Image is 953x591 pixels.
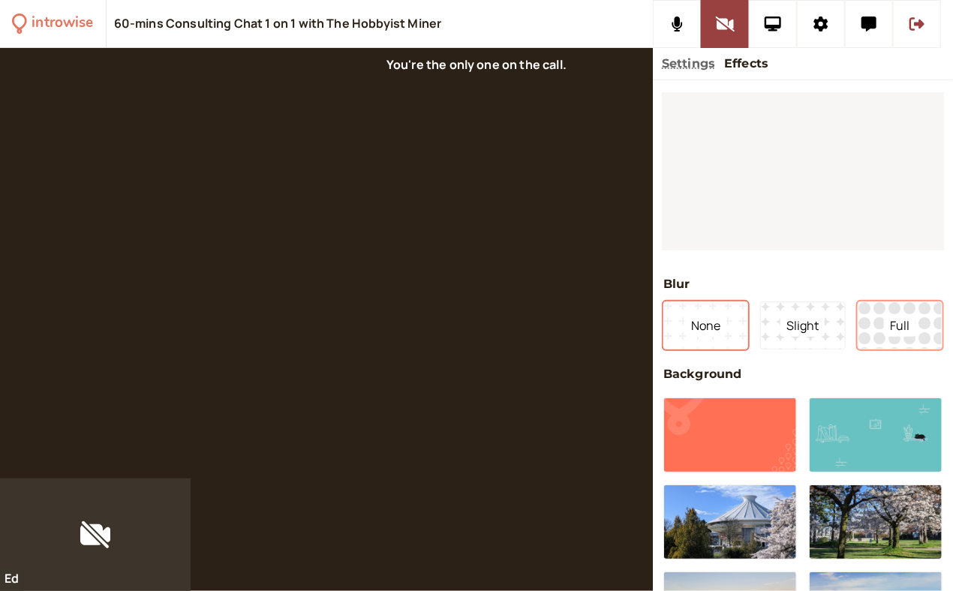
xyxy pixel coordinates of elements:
button: Settings [662,54,715,73]
div: introwise [32,12,93,35]
span: Full [884,314,915,337]
div: You're the only one on the call. [374,52,579,78]
button: Vancouver [663,484,797,559]
h5: Background [663,364,942,384]
h5: Blur [663,274,942,294]
button: Full [858,301,942,349]
button: Peach [663,397,797,472]
button: Mint [809,397,942,472]
span: None [685,314,726,337]
span: Slight [780,314,825,337]
button: Slight [760,301,845,349]
div: 60-mins Consulting Chat 1 on 1 with The Hobbyist Miner [114,16,442,32]
button: Spring [809,484,942,559]
button: Effects [724,54,768,73]
button: None [663,301,748,349]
